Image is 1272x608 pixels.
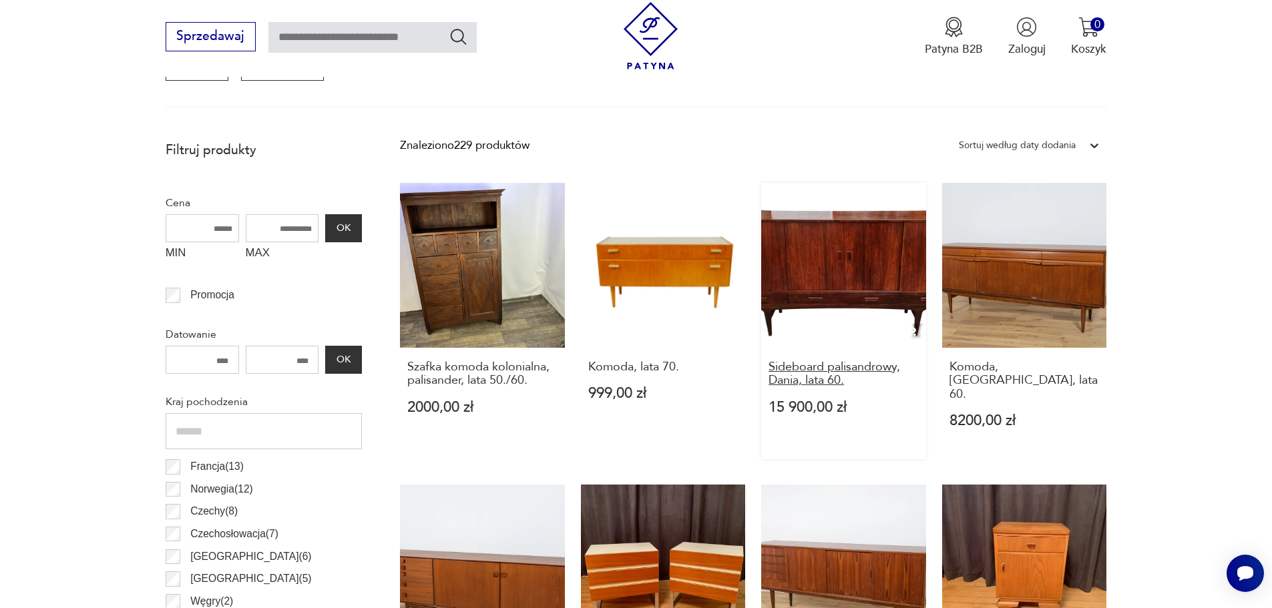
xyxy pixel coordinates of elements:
div: Znaleziono 229 produktów [400,137,529,154]
a: Komoda, Wielka Brytania, lata 60.Komoda, [GEOGRAPHIC_DATA], lata 60.8200,00 zł [942,183,1107,459]
p: 15 900,00 zł [769,400,919,414]
p: Czechosłowacja ( 7 ) [190,525,278,543]
p: Czechy ( 8 ) [190,503,238,520]
h3: Szafka komoda kolonialna, palisander, lata 50./60. [407,360,558,388]
button: Sprzedawaj [166,22,256,51]
button: Zaloguj [1008,17,1046,57]
p: Norwegia ( 12 ) [190,481,253,498]
h3: Komoda, [GEOGRAPHIC_DATA], lata 60. [949,360,1100,401]
div: 0 [1090,17,1104,31]
iframe: Smartsupp widget button [1227,555,1264,592]
a: Sprzedawaj [166,32,256,43]
h3: Sideboard palisandrowy, Dania, lata 60. [769,360,919,388]
p: Promocja [190,286,234,304]
p: [GEOGRAPHIC_DATA] ( 6 ) [190,548,311,565]
a: Ikona medaluPatyna B2B [925,17,983,57]
img: Ikonka użytkownika [1016,17,1037,37]
p: Koszyk [1071,41,1106,57]
button: Szukaj [449,27,468,46]
p: 2000,00 zł [407,400,558,414]
p: Kraj pochodzenia [166,393,362,410]
button: Patyna B2B [925,17,983,57]
img: Patyna - sklep z meblami i dekoracjami vintage [617,2,684,69]
p: Filtruj produkty [166,141,362,159]
h3: Komoda, lata 70. [588,360,738,374]
img: Ikona medalu [943,17,964,37]
p: Cena [166,194,362,212]
p: Patyna B2B [925,41,983,57]
div: Sortuj według daty dodania [959,137,1076,154]
p: 999,00 zł [588,386,738,400]
a: Sideboard palisandrowy, Dania, lata 60.Sideboard palisandrowy, Dania, lata 60.15 900,00 zł [761,183,926,459]
label: MIN [166,242,239,268]
p: 8200,00 zł [949,414,1100,428]
p: Zaloguj [1008,41,1046,57]
a: Szafka komoda kolonialna, palisander, lata 50./60.Szafka komoda kolonialna, palisander, lata 50./... [400,183,565,459]
a: Komoda, lata 70.Komoda, lata 70.999,00 zł [581,183,746,459]
p: Datowanie [166,326,362,343]
button: OK [325,214,361,242]
label: MAX [246,242,319,268]
img: Ikona koszyka [1078,17,1099,37]
p: [GEOGRAPHIC_DATA] ( 5 ) [190,570,311,587]
button: 0Koszyk [1071,17,1106,57]
p: Francja ( 13 ) [190,458,244,475]
button: OK [325,346,361,374]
